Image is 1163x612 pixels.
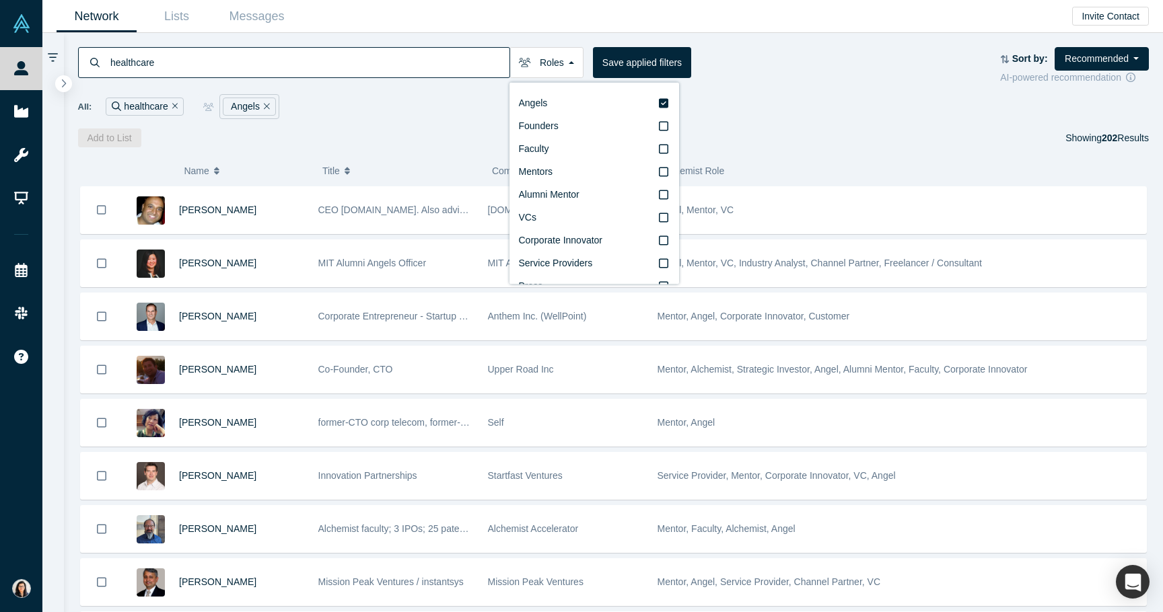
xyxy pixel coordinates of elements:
span: Alchemist faculty; 3 IPOs; 25 patents; VC and angel; early@Google [318,523,600,534]
span: Company [492,157,532,185]
img: Jenny Liu's Profile Image [137,250,165,278]
strong: 202 [1102,132,1117,143]
button: Bookmark [81,399,122,446]
span: Self [488,417,504,428]
span: Corporate Entrepreneur - Startup CEO Mentor [318,311,512,321]
button: Bookmark [81,506,122,552]
button: Company [492,157,647,185]
span: Mentor, Angel, Service Provider, Channel Partner, VC [658,576,881,587]
button: Save applied filters [593,47,691,78]
img: Alchemist Vault Logo [12,14,31,33]
span: Alchemist Accelerator [488,523,579,534]
a: [PERSON_NAME] [179,311,256,321]
span: Results [1102,132,1149,143]
span: Upper Road Inc [488,364,554,375]
button: Bookmark [81,240,122,286]
img: Vipin Chawla's Profile Image [137,568,165,597]
a: [PERSON_NAME] [179,204,256,215]
a: Lists [137,1,217,32]
button: Bookmark [81,559,122,605]
button: Invite Contact [1072,7,1149,26]
button: Name [184,157,308,185]
span: Angel, Mentor, VC, Industry Analyst, Channel Partner, Freelancer / Consultant [658,258,982,268]
button: Add to List [78,128,141,147]
a: Messages [217,1,297,32]
strong: Sort by: [1012,53,1048,64]
a: [PERSON_NAME] [179,523,256,534]
input: Search by name, title, company, summary, expertise, investment criteria or topics of focus [109,46,509,78]
span: Angels [519,98,548,108]
span: Faculty [519,143,549,154]
span: Alumni Mentor [519,189,579,200]
span: Mentor, Faculty, Alchemist, Angel [658,523,796,534]
span: Name [184,157,209,185]
div: Showing [1065,128,1149,147]
span: Service Providers [519,258,593,268]
button: Remove Filter [168,99,178,114]
span: MIT Alumni Angels of [GEOGRAPHIC_DATA][US_STATE] [488,258,730,268]
button: Title [322,157,478,185]
span: Title [322,157,340,185]
button: Remove Filter [260,99,270,114]
img: Christian Busch's Profile Image [137,303,165,331]
button: Bookmark [81,453,122,499]
button: Bookmark [81,346,122,393]
span: Mentor, Angel, Corporate Innovator, Customer [658,311,850,321]
span: Mission Peak Ventures / instantsys [318,576,464,587]
a: [PERSON_NAME] [179,576,256,587]
button: Bookmark [81,186,122,233]
div: Angels [223,98,276,116]
span: Mission Peak Ventures [488,576,584,587]
button: Roles [509,47,584,78]
span: Alchemist Role [662,165,724,176]
span: Anthem Inc. (WellPoint) [488,311,587,321]
img: Marjorie Hsu's Profile Image [137,409,165,437]
span: Service Provider, Mentor, Corporate Innovator, VC, Angel [658,470,896,481]
span: MIT Alumni Angels Officer [318,258,427,268]
a: [PERSON_NAME] [179,470,256,481]
img: Lexi Viripaeff's Profile Image [137,356,165,384]
a: [PERSON_NAME] [179,258,256,268]
span: Press [519,280,543,291]
div: AI-powered recommendation [1000,71,1149,85]
a: [PERSON_NAME] [179,417,256,428]
span: Startfast Ventures [488,470,563,481]
span: VCs [519,212,536,223]
img: Ben Cherian's Profile Image [137,196,165,225]
span: Innovation Partnerships [318,470,417,481]
span: Mentor, Angel [658,417,715,428]
span: Mentors [519,166,553,177]
span: Mentor, Alchemist, Strategic Investor, Angel, Alumni Mentor, Faculty, Corporate Innovator [658,364,1028,375]
button: Recommended [1055,47,1149,71]
div: healthcare [106,98,184,116]
span: Co-Founder, CTO [318,364,393,375]
img: Adam Sah's Profile Image [137,515,165,543]
span: Angel, Mentor, VC [658,204,734,215]
span: All: [78,100,92,114]
span: CEO [DOMAIN_NAME]. Also advising and investing. Previously w/ Red Hat, Inktank, DreamHost, etc. [318,204,742,215]
button: Bookmark [81,293,122,340]
a: [PERSON_NAME] [179,364,256,375]
img: Renumathy Dhanasekaran's Account [12,579,31,598]
img: Michael Thaney's Profile Image [137,462,165,490]
span: Founders [519,120,559,131]
span: former-CTO corp telecom, former-CRO startup, board member and advisor, strategic technical busine... [318,417,836,428]
span: [DOMAIN_NAME] [488,204,563,215]
span: Corporate Innovator [519,235,603,245]
a: Network [57,1,137,32]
